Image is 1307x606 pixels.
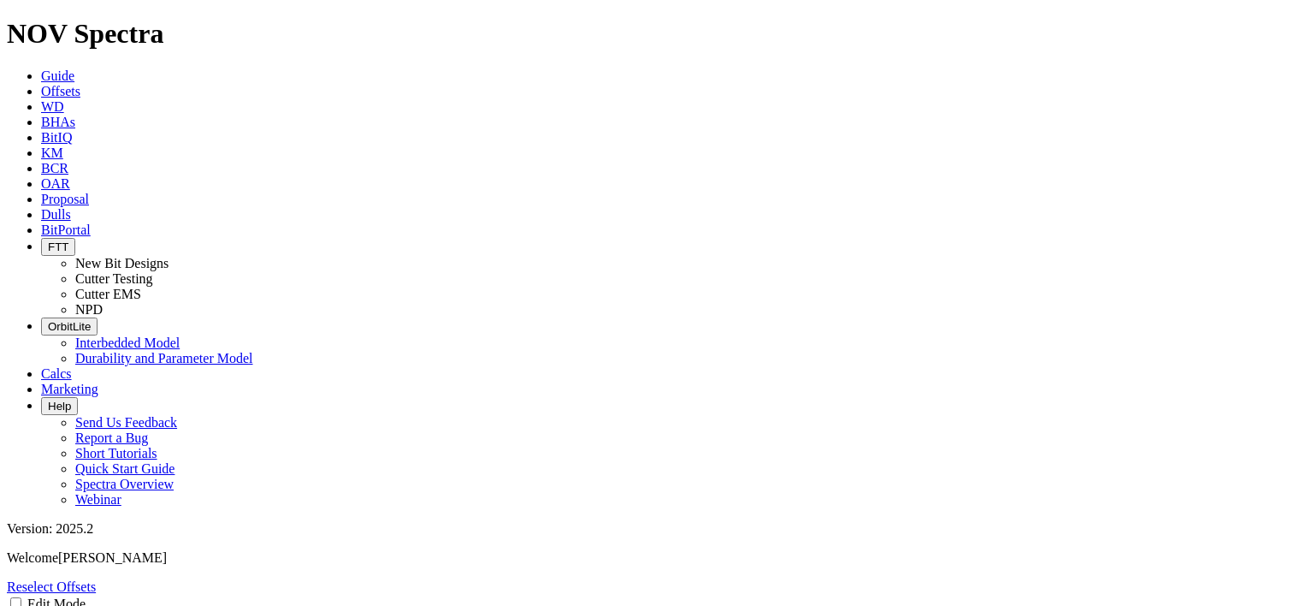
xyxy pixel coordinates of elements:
a: BitPortal [41,223,91,237]
a: WD [41,99,64,114]
a: Guide [41,68,74,83]
span: OrbitLite [48,320,91,333]
p: Welcome [7,550,1300,566]
a: BHAs [41,115,75,129]
a: Quick Start Guide [75,461,174,476]
a: Calcs [41,366,72,381]
a: NPD [75,302,103,317]
a: New Bit Designs [75,256,169,270]
span: FTT [48,241,68,253]
button: Help [41,397,78,415]
a: Proposal [41,192,89,206]
a: Marketing [41,382,98,396]
a: Webinar [75,492,121,507]
a: Reselect Offsets [7,579,96,594]
a: Spectra Overview [75,477,174,491]
a: Short Tutorials [75,446,157,460]
a: Interbedded Model [75,336,180,350]
button: FTT [41,238,75,256]
a: Send Us Feedback [75,415,177,430]
h1: NOV Spectra [7,18,1300,50]
a: Offsets [41,84,80,98]
a: Cutter Testing [75,271,153,286]
button: OrbitLite [41,318,98,336]
a: Report a Bug [75,431,148,445]
a: BCR [41,161,68,175]
a: Cutter EMS [75,287,141,301]
a: Dulls [41,207,71,222]
a: KM [41,146,63,160]
div: Version: 2025.2 [7,521,1300,537]
a: OAR [41,176,70,191]
a: Durability and Parameter Model [75,351,253,365]
span: [PERSON_NAME] [58,550,167,565]
span: Help [48,400,71,413]
a: BitIQ [41,130,72,145]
